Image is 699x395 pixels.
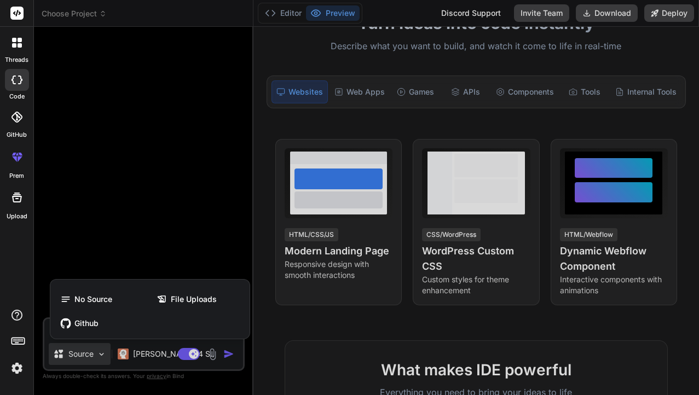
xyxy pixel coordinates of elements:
label: prem [9,171,24,181]
span: File Uploads [171,294,217,305]
label: threads [5,55,28,65]
label: Upload [7,212,27,221]
img: settings [8,359,26,377]
label: code [9,92,25,101]
span: No Source [74,294,112,305]
label: GitHub [7,130,27,140]
span: Github [74,318,99,329]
